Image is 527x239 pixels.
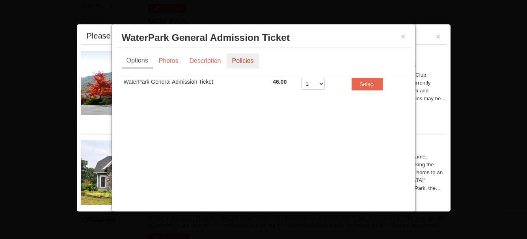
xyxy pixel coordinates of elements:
span: 46.00 [273,79,287,85]
a: Options [122,53,153,68]
a: Policies [227,53,259,68]
div: Please make your package selection: [87,32,217,40]
img: 19218983-1-9b289e55.jpg [81,51,199,115]
button: Select [352,78,383,90]
button: × [401,33,406,40]
img: 19218991-1-902409a9.jpg [81,140,199,205]
a: Description [184,53,226,68]
a: Photos [154,53,184,68]
td: WaterPark General Admission Ticket [122,76,271,95]
button: × [436,33,441,40]
span: WaterPark General Admission Ticket [122,32,290,43]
